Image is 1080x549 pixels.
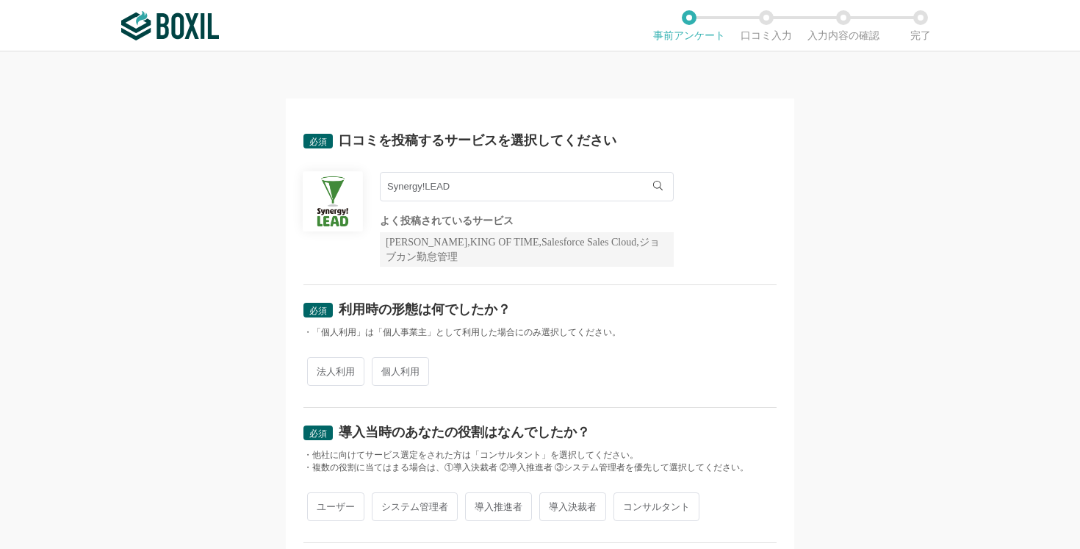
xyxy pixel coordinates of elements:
[339,426,590,439] div: 導入当時のあなたの役割はなんでしたか？
[307,492,364,521] span: ユーザー
[339,134,616,147] div: 口コミを投稿するサービスを選択してください
[882,10,959,41] li: 完了
[539,492,606,521] span: 導入決裁者
[465,492,532,521] span: 導入推進者
[303,462,777,474] div: ・複数の役割に当てはまる場合は、①導入決裁者 ②導入推進者 ③システム管理者を優先して選択してください。
[372,357,429,386] span: 個人利用
[303,449,777,462] div: ・他社に向けてサービス選定をされた方は「コンサルタント」を選択してください。
[380,232,674,267] div: [PERSON_NAME],KING OF TIME,Salesforce Sales Cloud,ジョブカン勤怠管理
[380,172,674,201] input: サービス名で検索
[804,10,882,41] li: 入力内容の確認
[303,326,777,339] div: ・「個人利用」は「個人事業主」として利用した場合にのみ選択してください。
[727,10,804,41] li: 口コミ入力
[339,303,511,316] div: 利用時の形態は何でしたか？
[309,428,327,439] span: 必須
[380,216,674,226] div: よく投稿されているサービス
[650,10,727,41] li: 事前アンケート
[307,357,364,386] span: 法人利用
[309,306,327,316] span: 必須
[309,137,327,147] span: 必須
[372,492,458,521] span: システム管理者
[121,11,219,40] img: ボクシルSaaS_ロゴ
[613,492,699,521] span: コンサルタント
